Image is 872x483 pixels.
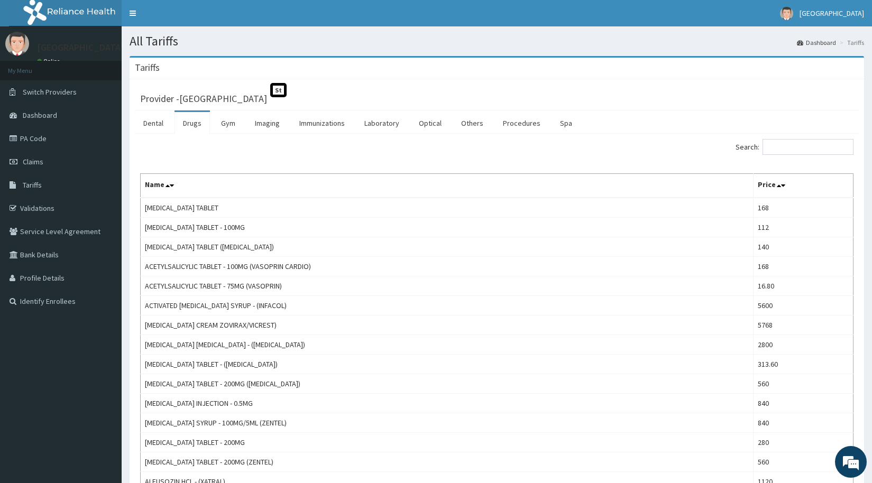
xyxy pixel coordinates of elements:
[754,237,853,257] td: 140
[736,139,853,155] label: Search:
[20,53,43,79] img: d_794563401_company_1708531726252_794563401
[173,5,199,31] div: Minimize live chat window
[23,110,57,120] span: Dashboard
[23,180,42,190] span: Tariffs
[494,112,549,134] a: Procedures
[754,335,853,355] td: 2800
[141,276,754,296] td: ACETYLSALICYLIC TABLET - 75MG (VASOPRIN)
[270,83,287,97] span: St
[754,413,853,433] td: 840
[797,38,836,47] a: Dashboard
[780,7,793,20] img: User Image
[754,198,853,218] td: 168
[141,355,754,374] td: [MEDICAL_DATA] TABLET - ([MEDICAL_DATA])
[61,133,146,240] span: We're online!
[356,112,408,134] a: Laboratory
[754,452,853,472] td: 560
[837,38,864,47] li: Tariffs
[754,276,853,296] td: 16.80
[37,43,124,52] p: [GEOGRAPHIC_DATA]
[135,63,160,72] h3: Tariffs
[141,394,754,413] td: [MEDICAL_DATA] INJECTION - 0.5MG
[141,452,754,472] td: [MEDICAL_DATA] TABLET - 200MG (ZENTEL)
[141,315,754,335] td: [MEDICAL_DATA] CREAM ZOVIRAX/VICREST)
[754,394,853,413] td: 840
[453,112,492,134] a: Others
[754,374,853,394] td: 560
[754,296,853,315] td: 5600
[5,289,201,326] textarea: Type your message and hit 'Enter'
[754,174,853,198] th: Price
[140,94,267,104] h3: Provider - [GEOGRAPHIC_DATA]
[175,112,210,134] a: Drugs
[23,87,77,97] span: Switch Providers
[141,413,754,433] td: [MEDICAL_DATA] SYRUP - 100MG/5ML (ZENTEL)
[141,218,754,237] td: [MEDICAL_DATA] TABLET - 100MG
[141,374,754,394] td: [MEDICAL_DATA] TABLET - 200MG ([MEDICAL_DATA])
[800,8,864,18] span: [GEOGRAPHIC_DATA]
[246,112,288,134] a: Imaging
[141,335,754,355] td: [MEDICAL_DATA] [MEDICAL_DATA] - ([MEDICAL_DATA])
[135,112,172,134] a: Dental
[552,112,581,134] a: Spa
[5,32,29,55] img: User Image
[141,433,754,452] td: [MEDICAL_DATA] TABLET - 200MG
[141,198,754,218] td: [MEDICAL_DATA] TABLET
[754,315,853,335] td: 5768
[55,59,178,73] div: Chat with us now
[213,112,244,134] a: Gym
[141,296,754,315] td: ACTIVATED [MEDICAL_DATA] SYRUP - (INFACOL)
[141,174,754,198] th: Name
[754,433,853,452] td: 280
[291,112,353,134] a: Immunizations
[754,257,853,276] td: 168
[23,157,43,166] span: Claims
[754,218,853,237] td: 112
[410,112,450,134] a: Optical
[754,355,853,374] td: 313.60
[141,257,754,276] td: ACETYLSALICYLIC TABLET - 100MG (VASOPRIN CARDIO)
[763,139,853,155] input: Search:
[130,34,864,48] h1: All Tariffs
[37,58,62,65] a: Online
[141,237,754,257] td: [MEDICAL_DATA] TABLET ([MEDICAL_DATA])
